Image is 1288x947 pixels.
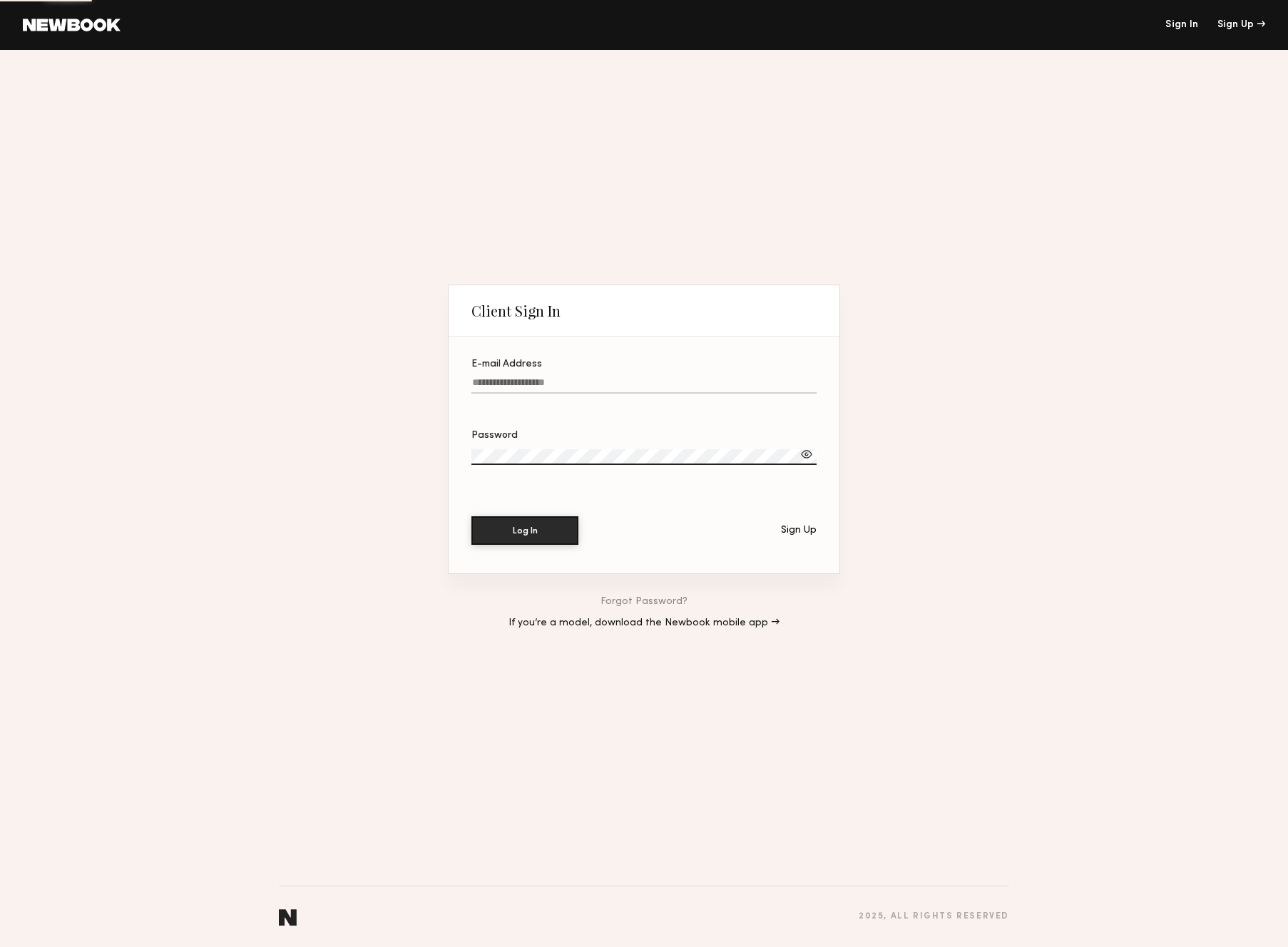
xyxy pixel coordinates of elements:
[471,449,817,465] input: Password
[471,516,578,545] button: Log In
[781,526,817,536] div: Sign Up
[508,618,780,628] a: If you’re a model, download the Newbook mobile app →
[1217,20,1265,30] div: Sign Up
[471,302,561,319] div: Client Sign In
[471,359,817,369] div: E-mail Address
[471,431,817,441] div: Password
[1165,20,1198,30] a: Sign In
[859,912,1009,921] div: 2025 , all rights reserved
[471,377,817,394] input: E-mail Address
[600,597,688,607] a: Forgot Password?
